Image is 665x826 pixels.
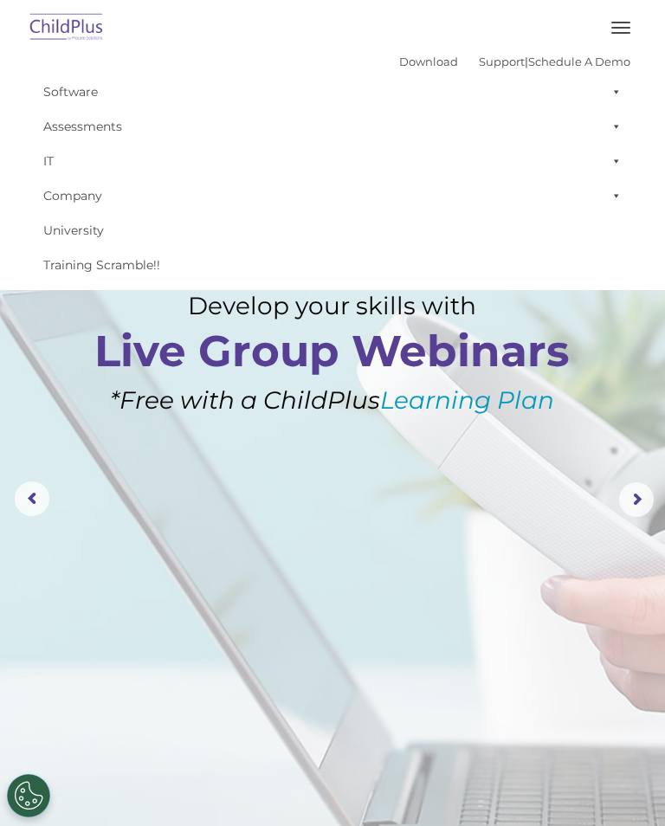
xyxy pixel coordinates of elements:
a: IT [35,144,630,178]
iframe: Chat Widget [578,743,665,826]
button: Cookies Settings [7,774,50,817]
rs-layer: Live Group Webinars [57,329,607,373]
a: Software [35,74,630,109]
a: Training Scramble!! [35,248,630,282]
font: | [399,55,630,68]
a: Schedule A Demo [528,55,630,68]
a: Assessments [35,109,630,144]
a: University [35,213,630,248]
rs-layer: Develop your skills with [91,292,573,320]
a: Support [479,55,525,68]
a: Company [35,178,630,213]
a: Download [399,55,458,68]
img: ChildPlus by Procare Solutions [26,8,107,48]
a: Learning Plan [380,385,554,415]
rs-layer: *Free with a ChildPlus [91,386,573,415]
